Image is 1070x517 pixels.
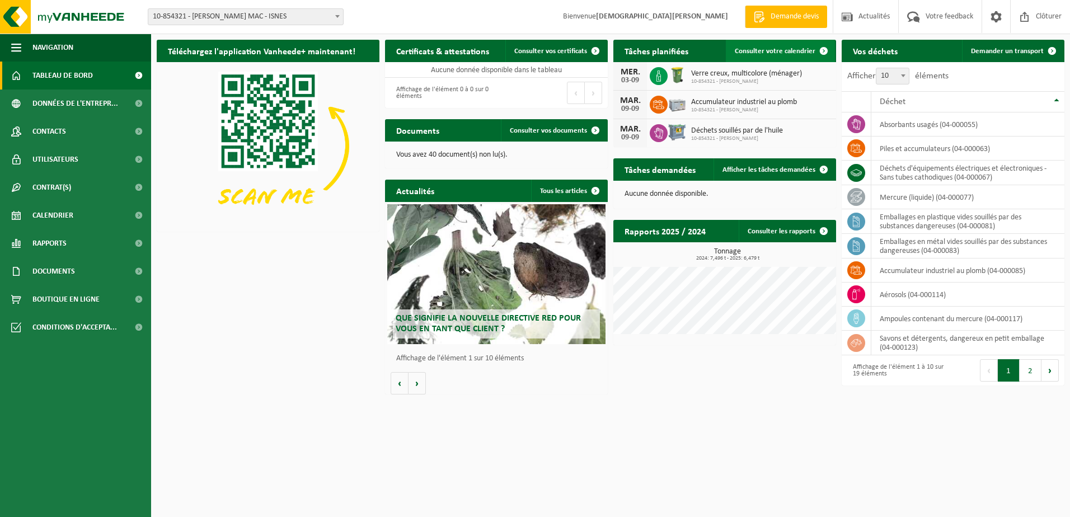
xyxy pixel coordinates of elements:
[387,204,606,344] a: Que signifie la nouvelle directive RED pour vous en tant que client ?
[739,220,835,242] a: Consulter les rapports
[971,48,1044,55] span: Demander un transport
[396,151,597,159] p: Vous avez 40 document(s) non lu(s).
[409,372,426,394] button: Volgende
[619,68,641,77] div: MER.
[567,82,585,104] button: Previous
[619,125,641,134] div: MAR.
[619,77,641,84] div: 03-09
[871,185,1064,209] td: mercure (liquide) (04-000077)
[32,285,100,313] span: Boutique en ligne
[726,40,835,62] a: Consulter votre calendrier
[32,313,117,341] span: Conditions d'accepta...
[625,190,825,198] p: Aucune donnée disponible.
[668,123,687,142] img: PB-AP-0800-MET-02-01
[871,209,1064,234] td: emballages en plastique vides souillés par des substances dangereuses (04-000081)
[148,8,344,25] span: 10-854321 - ELIA CRÉALYS MAC - ISNES
[396,355,602,363] p: Affichage de l'élément 1 sur 10 éléments
[847,72,949,81] label: Afficher éléments
[691,107,797,114] span: 10-854321 - [PERSON_NAME]
[871,258,1064,283] td: accumulateur industriel au plomb (04-000085)
[842,40,909,62] h2: Vos déchets
[32,117,66,145] span: Contacts
[619,105,641,113] div: 09-09
[668,65,687,84] img: WB-0240-HPE-GN-50
[871,307,1064,331] td: ampoules contenant du mercure (04-000117)
[391,81,491,105] div: Affichage de l'élément 0 à 0 sur 0 éléments
[722,166,815,173] span: Afficher les tâches demandées
[32,145,78,173] span: Utilisateurs
[531,180,607,202] a: Tous les articles
[619,248,836,261] h3: Tonnage
[619,134,641,142] div: 09-09
[691,69,802,78] span: Verre creux, multicolore (ménager)
[745,6,827,28] a: Demande devis
[619,256,836,261] span: 2024: 7,496 t - 2025: 6,479 t
[32,173,71,201] span: Contrat(s)
[768,11,822,22] span: Demande devis
[613,40,700,62] h2: Tâches planifiées
[385,62,608,78] td: Aucune donnée disponible dans le tableau
[871,234,1064,258] td: emballages en métal vides souillés par des substances dangereuses (04-000083)
[385,180,445,201] h2: Actualités
[691,126,783,135] span: Déchets souillés par de l'huile
[32,257,75,285] span: Documents
[148,9,343,25] span: 10-854321 - ELIA CRÉALYS MAC - ISNES
[613,220,717,242] h2: Rapports 2025 / 2024
[585,82,602,104] button: Next
[505,40,607,62] a: Consulter vos certificats
[391,372,409,394] button: Vorige
[735,48,815,55] span: Consulter votre calendrier
[876,68,909,84] span: 10
[32,62,93,90] span: Tableau de bord
[691,78,802,85] span: 10-854321 - [PERSON_NAME]
[668,94,687,113] img: PB-LB-0680-HPE-GY-11
[871,331,1064,355] td: savons et détergents, dangereux en petit emballage (04-000123)
[157,40,367,62] h2: Téléchargez l'application Vanheede+ maintenant!
[596,12,728,21] strong: [DEMOGRAPHIC_DATA][PERSON_NAME]
[501,119,607,142] a: Consulter vos documents
[714,158,835,181] a: Afficher les tâches demandées
[613,158,707,180] h2: Tâches demandées
[32,90,118,117] span: Données de l'entrepr...
[514,48,587,55] span: Consulter vos certificats
[998,359,1020,382] button: 1
[396,314,581,333] span: Que signifie la nouvelle directive RED pour vous en tant que client ?
[619,96,641,105] div: MAR.
[871,137,1064,161] td: Piles et accumulateurs (04-000063)
[385,119,450,141] h2: Documents
[871,161,1064,185] td: déchets d'équipements électriques et électroniques - Sans tubes cathodiques (04-000067)
[510,127,587,134] span: Consulter vos documents
[385,40,500,62] h2: Certificats & attestations
[871,283,1064,307] td: aérosols (04-000114)
[871,112,1064,137] td: absorbants usagés (04-000055)
[32,201,73,229] span: Calendrier
[32,34,73,62] span: Navigation
[980,359,998,382] button: Previous
[32,229,67,257] span: Rapports
[1020,359,1041,382] button: 2
[691,135,783,142] span: 10-854321 - [PERSON_NAME]
[691,98,797,107] span: Accumulateur industriel au plomb
[962,40,1063,62] a: Demander un transport
[1041,359,1059,382] button: Next
[847,358,947,383] div: Affichage de l'élément 1 à 10 sur 19 éléments
[157,62,379,229] img: Download de VHEPlus App
[880,97,905,106] span: Déchet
